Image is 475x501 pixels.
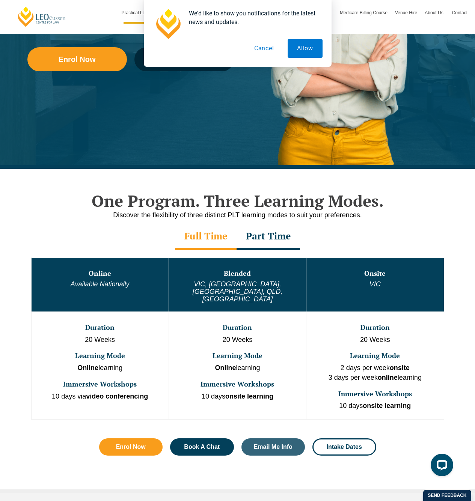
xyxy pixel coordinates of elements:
[327,444,362,450] span: Intake Dates
[307,352,443,360] h3: Learning Mode
[307,335,443,345] p: 20 Weeks
[86,393,148,400] strong: video conferencing
[32,352,168,360] h3: Learning Mode
[116,444,146,450] span: Enrol Now
[369,280,381,288] em: VIC
[307,324,443,331] h3: Duration
[215,364,236,372] strong: Online
[170,381,305,388] h3: Immersive Workshops
[363,402,411,409] strong: onsite learning
[175,224,237,250] div: Full Time
[24,211,452,220] p: Discover the flexibility of three distinct PLT learning modes to suit your preferences.
[32,270,168,277] h3: Online
[193,280,282,303] em: VIC, [GEOGRAPHIC_DATA], [GEOGRAPHIC_DATA], QLD, [GEOGRAPHIC_DATA]
[184,444,220,450] span: Book A Chat
[153,9,183,39] img: notification icon
[32,363,168,373] p: learning
[170,270,305,277] h3: Blended
[307,363,443,382] p: 2 days per week 3 days per week learning
[32,324,168,331] h3: Duration
[32,392,168,402] p: 10 days via
[170,392,305,402] p: 10 days
[32,335,168,345] p: 20 Weeks
[170,363,305,373] p: learning
[170,335,305,345] p: 20 Weeks
[99,438,163,456] a: Enrol Now
[170,438,234,456] a: Book A Chat
[237,224,300,250] div: Part Time
[183,9,323,26] div: We'd like to show you notifications for the latest news and updates.
[24,191,452,210] h2: One Program. Three Learning Modes.
[244,39,283,58] button: Cancel
[307,270,443,277] h3: Onsite
[378,374,398,381] strong: online
[77,364,98,372] strong: Online
[225,393,273,400] strong: onsite learning
[390,364,410,372] strong: onsite
[425,451,456,482] iframe: LiveChat chat widget
[170,352,305,360] h3: Learning Mode
[241,438,305,456] a: Email Me Info
[312,438,376,456] a: Intake Dates
[288,39,323,58] button: Allow
[170,324,305,331] h3: Duration
[254,444,293,450] span: Email Me Info
[307,390,443,398] h3: Immersive Workshops
[71,280,130,288] em: Available Nationally
[307,401,443,411] p: 10 days
[32,381,168,388] h3: Immersive Workshops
